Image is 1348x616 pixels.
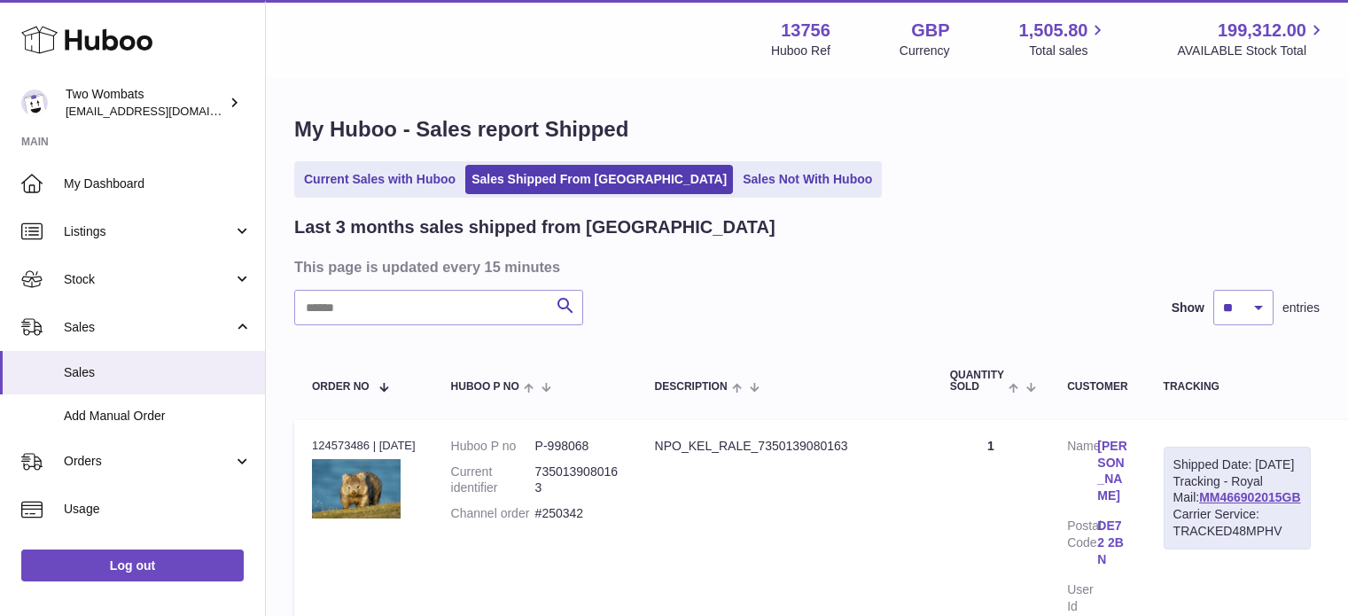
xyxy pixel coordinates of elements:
[451,505,535,522] dt: Channel order
[1097,518,1127,568] a: DE72 2BN
[66,86,225,120] div: Two Wombats
[298,165,462,194] a: Current Sales with Huboo
[294,215,775,239] h2: Last 3 months sales shipped from [GEOGRAPHIC_DATA]
[465,165,733,194] a: Sales Shipped From [GEOGRAPHIC_DATA]
[451,464,535,497] dt: Current identifier
[1019,19,1088,43] span: 1,505.80
[535,438,619,455] dd: P-998068
[1029,43,1108,59] span: Total sales
[1282,300,1320,316] span: entries
[1067,581,1097,615] dt: User Id
[64,408,252,425] span: Add Manual Order
[736,165,878,194] a: Sales Not With Huboo
[1173,456,1301,473] div: Shipped Date: [DATE]
[312,459,401,519] img: shutterstock_1125465338.jpg
[64,501,252,518] span: Usage
[911,19,949,43] strong: GBP
[535,464,619,497] dd: 7350139080163
[1218,19,1306,43] span: 199,312.00
[64,271,233,288] span: Stock
[294,115,1320,144] h1: My Huboo - Sales report Shipped
[64,319,233,336] span: Sales
[64,453,233,470] span: Orders
[294,257,1315,277] h3: This page is updated every 15 minutes
[64,175,252,192] span: My Dashboard
[64,223,233,240] span: Listings
[1097,438,1127,505] a: [PERSON_NAME]
[1164,447,1311,550] div: Tracking - Royal Mail:
[1067,438,1097,510] dt: Name
[21,550,244,581] a: Log out
[1199,490,1300,504] a: MM466902015GB
[64,364,252,381] span: Sales
[312,381,370,393] span: Order No
[312,438,416,454] div: 124573486 | [DATE]
[771,43,830,59] div: Huboo Ref
[1177,43,1327,59] span: AVAILABLE Stock Total
[1173,506,1301,540] div: Carrier Service: TRACKED48MPHV
[1067,381,1127,393] div: Customer
[451,381,519,393] span: Huboo P no
[1172,300,1204,316] label: Show
[66,104,261,118] span: [EMAIL_ADDRESS][DOMAIN_NAME]
[21,90,48,116] img: internalAdmin-13756@internal.huboo.com
[655,381,728,393] span: Description
[1177,19,1327,59] a: 199,312.00 AVAILABLE Stock Total
[1164,381,1311,393] div: Tracking
[900,43,950,59] div: Currency
[781,19,830,43] strong: 13756
[1067,518,1097,573] dt: Postal Code
[950,370,1004,393] span: Quantity Sold
[655,438,915,455] div: NPO_KEL_RALE_7350139080163
[535,505,619,522] dd: #250342
[451,438,535,455] dt: Huboo P no
[1019,19,1109,59] a: 1,505.80 Total sales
